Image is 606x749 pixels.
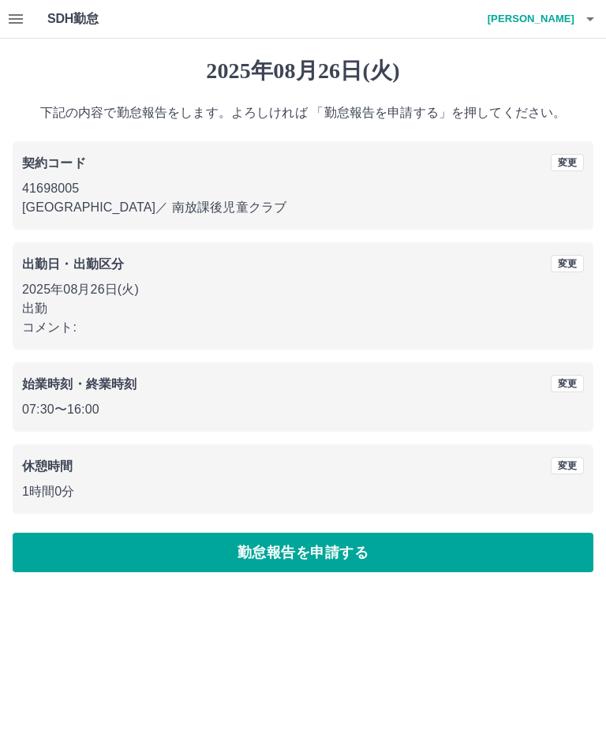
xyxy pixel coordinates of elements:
b: 契約コード [22,156,86,170]
b: 出勤日・出勤区分 [22,257,124,271]
p: 出勤 [22,299,584,318]
h1: 2025年08月26日(火) [13,58,593,84]
p: 2025年08月26日(火) [22,280,584,299]
button: 勤怠報告を申請する [13,533,593,572]
b: 始業時刻・終業時刻 [22,377,137,391]
p: [GEOGRAPHIC_DATA] ／ 南放課後児童クラブ [22,198,584,217]
p: 下記の内容で勤怠報告をします。よろしければ 「勤怠報告を申請する」を押してください。 [13,103,593,122]
button: 変更 [551,457,584,474]
p: 1時間0分 [22,482,584,501]
button: 変更 [551,255,584,272]
button: 変更 [551,154,584,171]
p: 41698005 [22,179,584,198]
p: 07:30 〜 16:00 [22,400,584,419]
p: コメント: [22,318,584,337]
b: 休憩時間 [22,459,73,473]
button: 変更 [551,375,584,392]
